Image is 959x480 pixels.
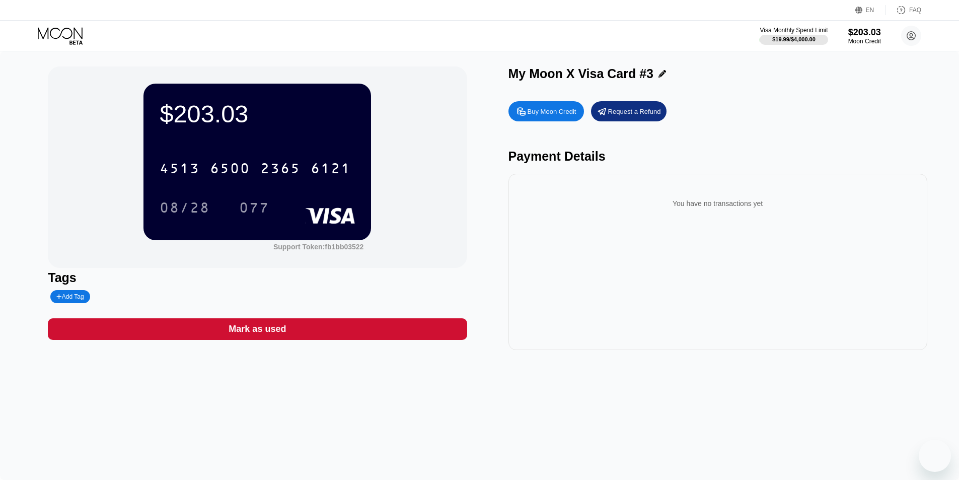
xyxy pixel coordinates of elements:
[772,36,816,42] div: $19.99 / $4,000.00
[311,162,351,178] div: 6121
[229,323,286,335] div: Mark as used
[848,38,881,45] div: Moon Credit
[591,101,667,121] div: Request a Refund
[760,27,828,45] div: Visa Monthly Spend Limit$19.99/$4,000.00
[608,107,661,116] div: Request a Refund
[48,270,467,285] div: Tags
[160,100,355,128] div: $203.03
[56,293,84,300] div: Add Tag
[260,162,301,178] div: 2365
[866,7,874,14] div: EN
[508,66,654,81] div: My Moon X Visa Card #3
[273,243,363,251] div: Support Token:fb1bb03522
[909,7,921,14] div: FAQ
[517,189,919,218] div: You have no transactions yet
[210,162,250,178] div: 6500
[232,195,277,220] div: 077
[919,440,951,472] iframe: Button to launch messaging window
[855,5,886,15] div: EN
[154,156,357,181] div: 4513650023656121
[160,162,200,178] div: 4513
[508,101,584,121] div: Buy Moon Credit
[152,195,217,220] div: 08/28
[886,5,921,15] div: FAQ
[848,27,881,45] div: $203.03Moon Credit
[273,243,363,251] div: Support Token: fb1bb03522
[239,201,269,217] div: 077
[48,318,467,340] div: Mark as used
[848,27,881,38] div: $203.03
[528,107,576,116] div: Buy Moon Credit
[508,149,927,164] div: Payment Details
[760,27,828,34] div: Visa Monthly Spend Limit
[50,290,90,303] div: Add Tag
[160,201,210,217] div: 08/28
